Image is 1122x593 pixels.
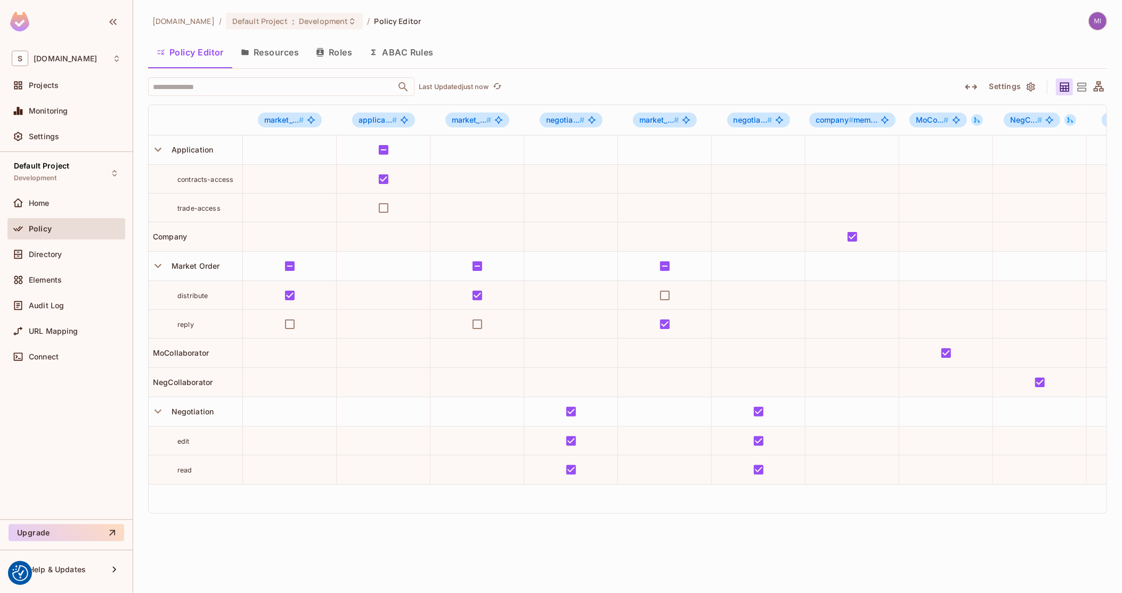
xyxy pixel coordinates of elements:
span: NegCollaborator [149,378,213,387]
span: contracts-access [177,175,233,183]
span: read [177,466,192,474]
span: market_order#creator [445,113,510,127]
span: Default Project [232,16,288,26]
img: michal.wojcik@testshipping.com [1089,12,1107,30]
span: Development [14,174,57,182]
button: Settings [985,78,1038,95]
span: Development [299,16,348,26]
img: Revisit consent button [12,565,28,581]
span: MoCollaborator#member [909,113,966,127]
button: refresh [491,81,503,93]
span: Directory [29,250,62,259]
span: Workspace: sea.live [34,54,97,63]
span: # [486,115,491,124]
span: Click to refresh data [489,81,503,93]
span: the active workspace [152,16,215,26]
li: / [367,16,370,26]
button: Resources [232,39,307,66]
span: mem... [816,116,877,124]
span: # [392,115,397,124]
span: # [849,115,853,124]
span: negotiation#invitee [727,113,791,127]
span: application#Contracts [352,113,416,127]
span: # [674,115,679,124]
span: MoCollaborator [149,348,209,357]
span: negotia... [734,115,773,124]
button: ABAC Rules [361,39,442,66]
span: company [816,115,853,124]
span: negotiation#creator [540,113,603,127]
span: NegCollaborator#member [1004,113,1060,127]
span: # [767,115,772,124]
span: # [1037,115,1042,124]
button: Roles [307,39,361,66]
span: trade-access [177,204,221,212]
span: refresh [493,82,502,92]
span: S [12,51,28,66]
span: # [299,115,304,124]
span: NegC... [1010,115,1042,124]
span: : [291,17,295,26]
span: market_... [452,115,492,124]
span: Market Order [167,261,220,270]
span: Projects [29,81,59,90]
span: Home [29,199,50,207]
span: Settings [29,132,59,141]
button: Upgrade [9,524,124,541]
span: reply [177,320,194,328]
span: # [944,115,948,124]
li: / [219,16,222,26]
span: Company [149,232,187,241]
p: Last Updated just now [419,83,489,91]
img: SReyMgAAAABJRU5ErkJggg== [10,12,29,31]
span: market_order#invitee [633,113,697,127]
span: market_... [264,115,304,124]
span: edit [177,437,190,445]
span: negotia... [546,115,585,124]
span: Negotiation [167,407,214,416]
button: Consent Preferences [12,565,28,581]
button: Open [396,79,411,94]
span: company#member [809,113,896,127]
span: Connect [29,352,59,361]
span: URL Mapping [29,327,78,335]
span: distribute [177,292,208,300]
span: Elements [29,276,62,284]
span: Policy [29,225,52,233]
span: MoCo... [916,115,948,124]
span: Application [167,145,214,154]
span: market_order#coCollaborator [258,113,322,127]
span: Policy Editor [375,16,421,26]
span: applica... [359,115,397,124]
span: # [580,115,584,124]
span: Default Project [14,162,69,170]
span: Audit Log [29,301,64,310]
span: Monitoring [29,107,68,115]
span: market_... [639,115,679,124]
span: Help & Updates [29,565,86,574]
button: Policy Editor [148,39,232,66]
